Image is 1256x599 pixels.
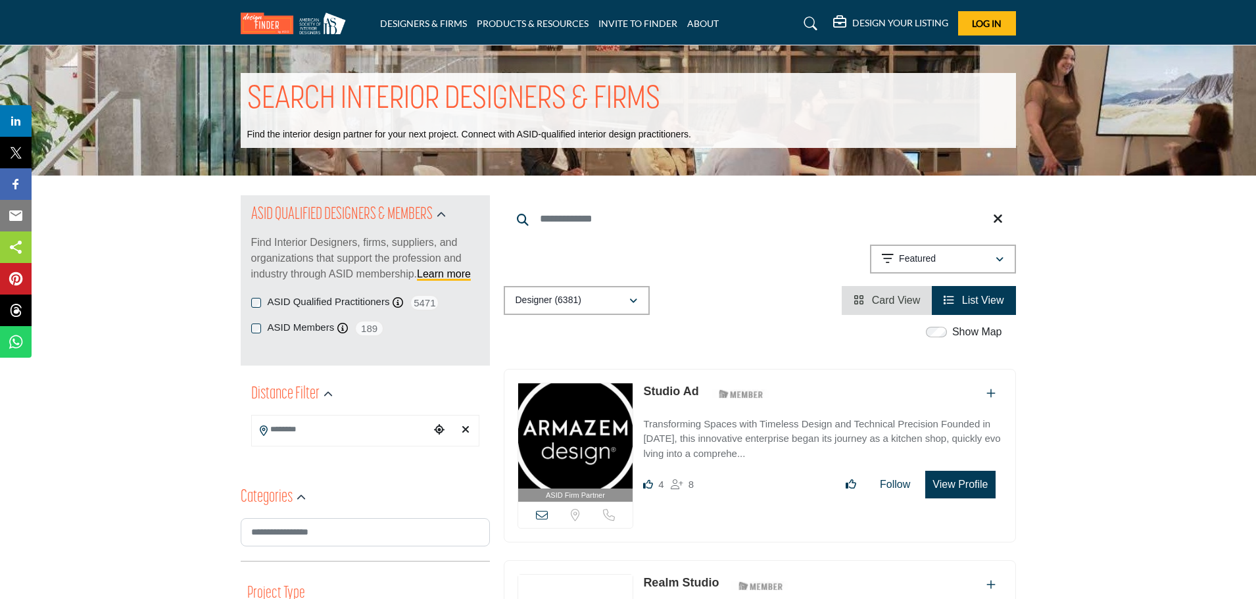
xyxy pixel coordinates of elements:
[518,383,633,489] img: Studio Ad
[833,16,948,32] div: DESIGN YOUR LISTING
[417,268,471,279] a: Learn more
[842,286,932,315] li: Card View
[852,17,948,29] h5: DESIGN YOUR LISTING
[247,80,660,120] h1: SEARCH INTERIOR DESIGNERS & FIRMS
[871,471,919,498] button: Follow
[268,295,390,310] label: ASID Qualified Practitioners
[731,577,790,594] img: ASID Members Badge Icon
[247,128,691,141] p: Find the interior design partner for your next project. Connect with ASID-qualified interior desi...
[899,252,936,266] p: Featured
[252,417,429,443] input: Search Location
[643,409,1002,462] a: Transforming Spaces with Timeless Design and Technical Precision Founded in [DATE], this innovati...
[251,383,320,406] h2: Distance Filter
[671,477,694,492] div: Followers
[354,320,384,337] span: 189
[932,286,1015,315] li: List View
[854,295,920,306] a: View Card
[643,417,1002,462] p: Transforming Spaces with Timeless Design and Technical Precision Founded in [DATE], this innovati...
[925,471,995,498] button: View Profile
[986,579,996,590] a: Add To List
[958,11,1016,36] button: Log In
[952,324,1002,340] label: Show Map
[518,383,633,502] a: ASID Firm Partner
[643,479,653,489] i: Likes
[429,416,449,444] div: Choose your current location
[251,323,261,333] input: ASID Members checkbox
[643,576,719,589] a: Realm Studio
[986,388,996,399] a: Add To List
[251,298,261,308] input: ASID Qualified Practitioners checkbox
[516,294,581,307] p: Designer (6381)
[643,574,719,592] p: Realm Studio
[688,479,694,490] span: 8
[251,235,479,282] p: Find Interior Designers, firms, suppliers, and organizations that support the profession and indu...
[712,386,771,402] img: ASID Members Badge Icon
[410,295,439,311] span: 5471
[456,416,475,444] div: Clear search location
[268,320,335,335] label: ASID Members
[643,383,698,400] p: Studio Ad
[643,385,698,398] a: Studio Ad
[837,471,865,498] button: Like listing
[791,13,826,34] a: Search
[872,295,921,306] span: Card View
[546,490,605,501] span: ASID Firm Partner
[241,12,352,34] img: Site Logo
[870,245,1016,274] button: Featured
[962,295,1004,306] span: List View
[598,18,677,29] a: INVITE TO FINDER
[658,479,664,490] span: 4
[504,286,650,315] button: Designer (6381)
[380,18,467,29] a: DESIGNERS & FIRMS
[687,18,719,29] a: ABOUT
[972,18,1002,29] span: Log In
[944,295,1003,306] a: View List
[241,486,293,510] h2: Categories
[504,203,1016,235] input: Search Keyword
[477,18,589,29] a: PRODUCTS & RESOURCES
[241,518,490,546] input: Search Category
[251,203,433,227] h2: ASID QUALIFIED DESIGNERS & MEMBERS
